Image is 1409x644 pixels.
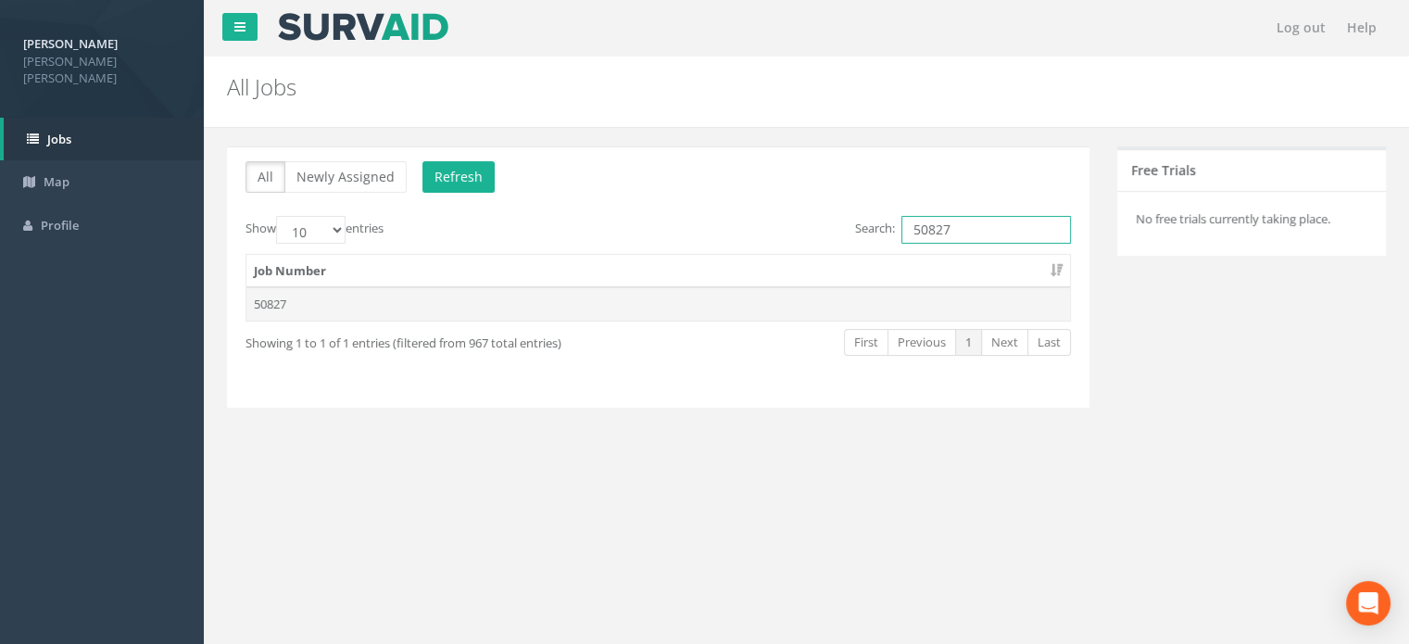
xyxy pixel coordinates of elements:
td: 50827 [246,287,1070,321]
span: Jobs [47,131,71,147]
label: Search: [855,216,1071,244]
a: First [844,329,888,356]
a: Next [981,329,1028,356]
span: Profile [41,217,79,234]
p: No free trials currently taking place. [1136,210,1367,228]
button: Newly Assigned [284,161,407,193]
button: All [245,161,285,193]
th: Job Number: activate to sort column ascending [246,255,1070,288]
h2: All Jobs [227,75,1189,99]
span: [PERSON_NAME] [PERSON_NAME] [23,53,181,87]
a: Last [1027,329,1071,356]
h5: Free Trials [1131,163,1196,177]
div: Open Intercom Messenger [1346,581,1390,625]
label: Show entries [245,216,384,244]
select: Showentries [276,216,346,244]
button: Refresh [422,161,495,193]
a: [PERSON_NAME] [PERSON_NAME] [PERSON_NAME] [23,31,181,87]
input: Search: [901,216,1071,244]
a: Previous [887,329,956,356]
a: 1 [955,329,982,356]
span: Map [44,173,69,190]
div: Showing 1 to 1 of 1 entries (filtered from 967 total entries) [245,327,573,352]
a: Jobs [4,118,204,161]
strong: [PERSON_NAME] [23,35,118,52]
